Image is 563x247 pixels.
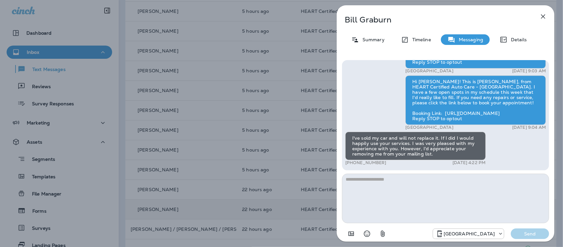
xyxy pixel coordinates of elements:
p: [DATE] 9:04 AM [512,125,546,130]
p: [PHONE_NUMBER] [345,160,387,165]
p: [DATE] 4:22 PM [453,160,486,165]
p: Messaging [455,37,483,42]
p: Details [508,37,527,42]
button: Select an emoji [360,227,374,240]
p: [GEOGRAPHIC_DATA] [405,125,453,130]
p: [GEOGRAPHIC_DATA] [444,231,495,236]
p: Bill Graburn [345,15,525,24]
p: [GEOGRAPHIC_DATA] [405,68,453,74]
div: I've sold my car and will not replace it. If I did I would happily use your services. I was very ... [345,132,486,160]
div: Hi [PERSON_NAME]! This is [PERSON_NAME], from HEART Certified Auto Care - [GEOGRAPHIC_DATA]. I ha... [405,75,546,125]
p: [DATE] 9:03 AM [512,68,546,74]
p: Summary [359,37,385,42]
div: +1 (847) 262-3704 [433,230,504,238]
p: Timeline [409,37,431,42]
button: Add in a premade template [345,227,358,240]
